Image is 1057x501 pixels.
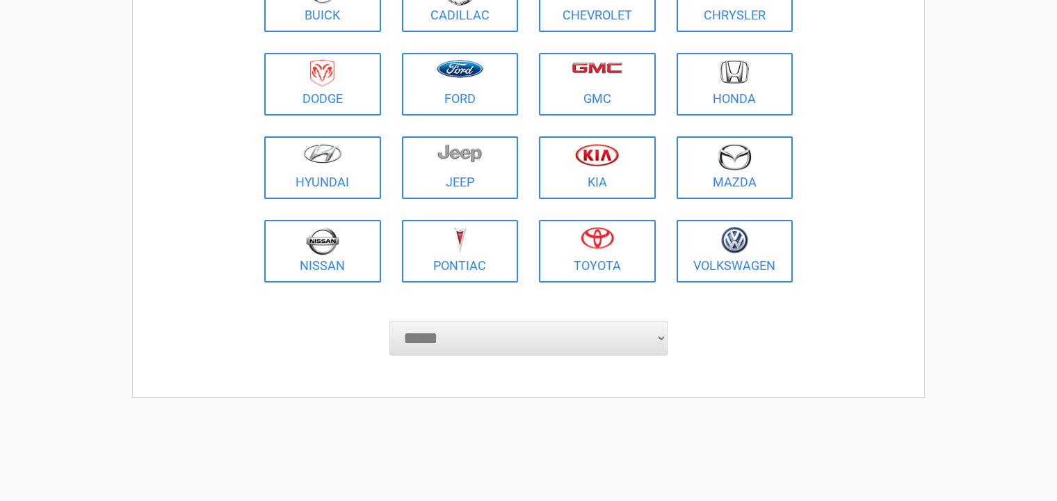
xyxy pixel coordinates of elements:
[572,62,622,74] img: gmc
[402,220,519,283] a: Pontiac
[402,53,519,116] a: Ford
[717,143,752,170] img: mazda
[677,53,793,116] a: Honda
[721,227,748,254] img: volkswagen
[720,60,749,84] img: honda
[539,53,656,116] a: GMC
[575,143,619,166] img: kia
[437,143,482,163] img: jeep
[437,60,483,78] img: ford
[539,220,656,283] a: Toyota
[264,53,381,116] a: Dodge
[306,227,339,255] img: nissan
[264,220,381,283] a: Nissan
[402,136,519,199] a: Jeep
[453,227,467,253] img: pontiac
[539,136,656,199] a: Kia
[677,220,793,283] a: Volkswagen
[677,136,793,199] a: Mazda
[303,143,342,164] img: hyundai
[310,60,334,87] img: dodge
[264,136,381,199] a: Hyundai
[581,227,614,249] img: toyota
